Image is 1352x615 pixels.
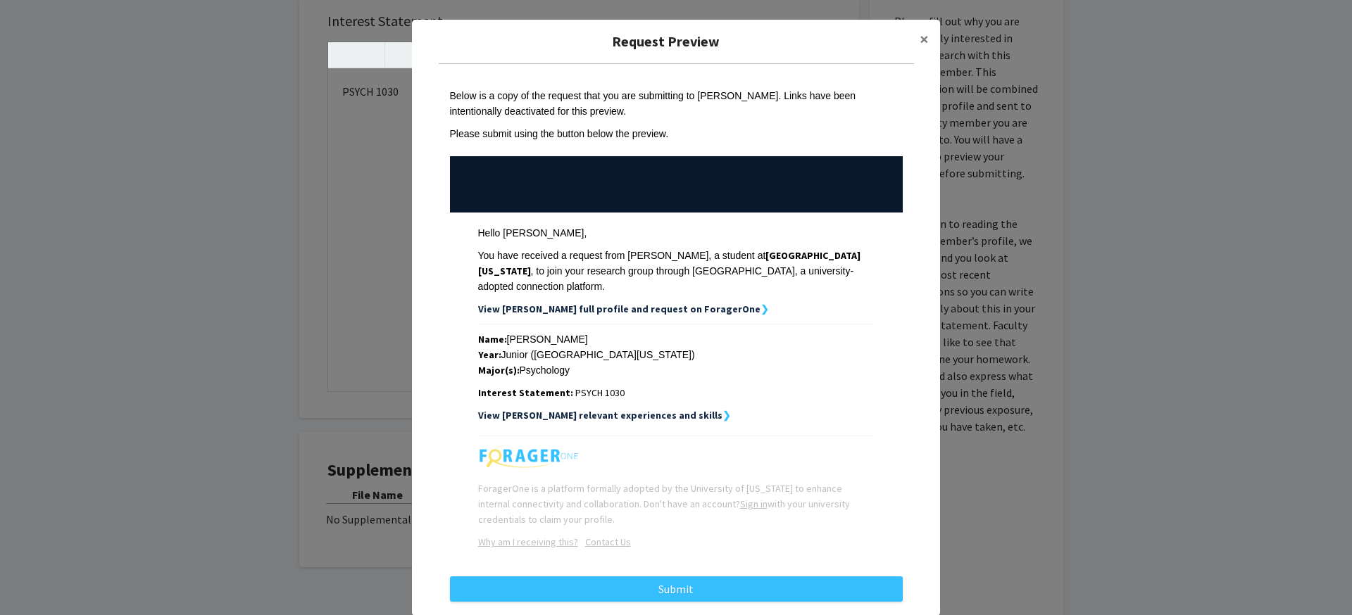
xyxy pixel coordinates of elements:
[478,347,875,362] div: Junior ([GEOGRAPHIC_DATA][US_STATE])
[478,535,578,548] a: Opens in a new tab
[11,552,60,604] iframe: Chat
[450,576,903,602] button: Submit
[423,31,908,52] h5: Request Preview
[585,535,631,548] u: Contact Us
[478,364,520,376] strong: Major(s):
[478,362,875,378] div: Psychology
[478,331,875,347] div: [PERSON_NAME]
[908,20,940,59] button: Close
[575,386,625,399] span: PSYCH 1030
[578,535,631,548] a: Opens in a new tab
[450,126,903,141] div: Please submit using the button below the preview.
[478,225,875,241] div: Hello [PERSON_NAME],
[478,248,875,294] div: You have received a request from [PERSON_NAME], a student at , to join your research group throug...
[478,348,501,361] strong: Year:
[450,88,903,119] div: Below is a copy of the request that you are submitting to [PERSON_NAME]. Links have been intentio...
[760,303,769,315] strong: ❯
[478,303,760,315] strong: View [PERSON_NAME] full profile and request on ForagerOne
[920,28,929,50] span: ×
[478,482,850,526] span: ForagerOne is a platform formally adopted by the University of [US_STATE] to enhance internal con...
[478,333,507,345] strong: Name:
[478,535,578,548] u: Why am I receiving this?
[722,409,731,421] strong: ❯
[740,497,768,510] a: Sign in
[478,409,722,421] strong: View [PERSON_NAME] relevant experiences and skills
[478,386,573,399] strong: Interest Statement:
